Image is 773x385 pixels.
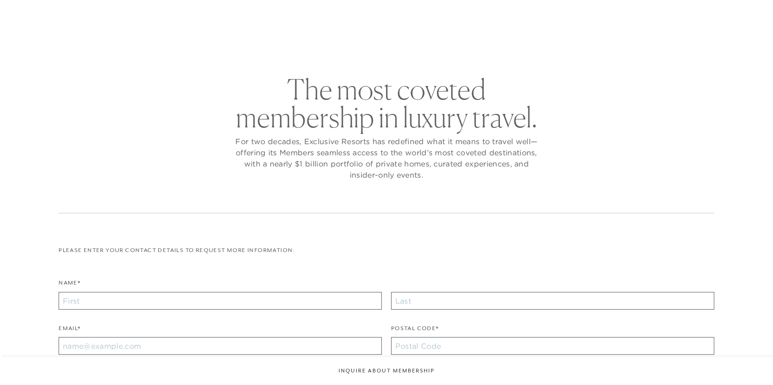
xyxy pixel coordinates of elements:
label: Postal Code* [391,324,439,338]
p: For two decades, Exclusive Resorts has redefined what it means to travel well—offering its Member... [233,136,540,180]
p: Please enter your contact details to request more information: [59,246,714,255]
label: Email* [59,324,80,338]
input: Last [391,292,714,310]
input: First [59,292,382,310]
label: Name* [59,279,80,292]
input: Postal Code [391,337,714,355]
h2: The most coveted membership in luxury travel. [233,75,540,131]
input: name@example.com [59,337,382,355]
button: Open navigation [728,11,740,18]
